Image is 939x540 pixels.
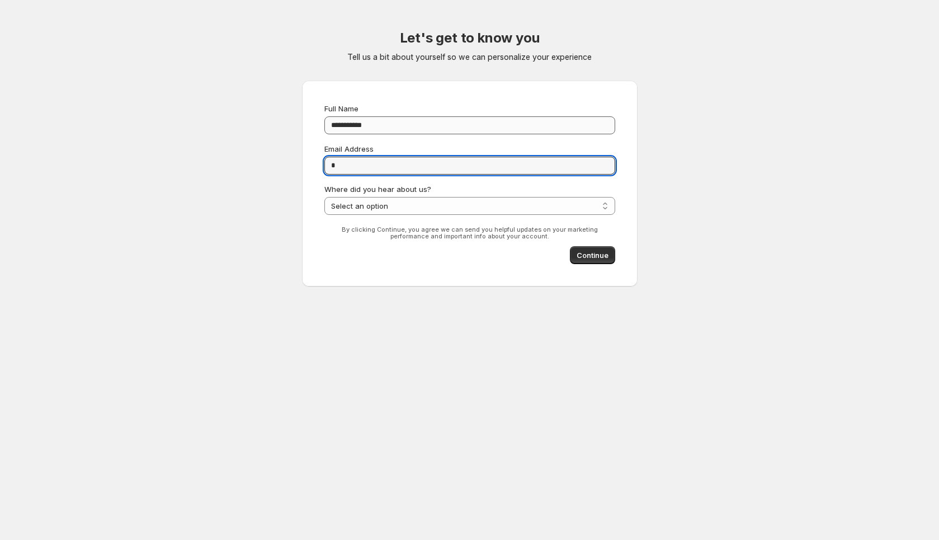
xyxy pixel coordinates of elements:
[577,250,608,261] span: Continue
[324,144,374,153] span: Email Address
[570,246,615,264] button: Continue
[324,104,358,113] span: Full Name
[324,226,615,240] p: By clicking Continue, you agree we can send you helpful updates on your marketing performance and...
[400,29,540,47] h2: Let's get to know you
[324,185,431,194] span: Where did you hear about us?
[347,51,592,63] p: Tell us a bit about yourself so we can personalize your experience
